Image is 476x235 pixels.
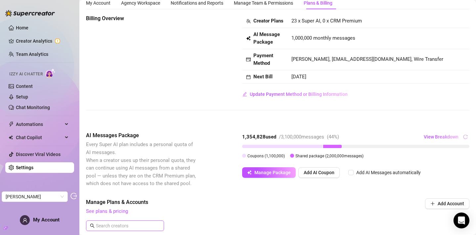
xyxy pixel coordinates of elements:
[70,193,77,199] span: logout
[16,52,48,57] a: Team Analytics
[295,154,364,158] span: Shared package ( 2,000,000 messages)
[242,89,348,99] button: Update Payment Method or Billing Information
[463,135,468,139] span: reload
[16,25,28,30] a: Home
[5,10,55,17] img: logo-BBDzfeDw.svg
[6,192,64,202] span: john lawso
[253,74,273,80] strong: Next Bill
[254,170,291,175] span: Manage Package
[3,226,8,230] span: build
[291,34,355,42] span: 1,000,000 monthly messages
[86,15,197,22] span: Billing Overview
[33,217,60,223] span: My Account
[242,167,296,178] button: Manage Package
[425,198,469,209] button: Add Account
[304,170,334,175] span: Add AI Coupon
[22,218,27,223] span: user
[423,132,459,142] button: View Breakdown
[454,213,469,228] div: Open Intercom Messenger
[250,92,348,97] span: Update Payment Method or Billing Information
[253,53,273,66] strong: Payment Method
[45,68,56,78] img: AI Chatter
[16,105,50,110] a: Chat Monitoring
[16,165,33,170] a: Settings
[246,75,251,79] span: calendar
[242,92,247,97] span: edit
[246,57,251,62] span: credit-card
[291,18,362,24] span: 23 x Super AI, 0 x CRM Premium
[424,134,458,139] span: View Breakdown
[430,201,435,206] span: plus
[253,18,283,24] strong: Creator Plans
[16,36,69,46] a: Creator Analytics exclamation-circle
[253,31,280,45] strong: AI Message Package
[86,132,197,139] span: AI Messages Package
[16,132,63,143] span: Chat Copilot
[16,84,33,89] a: Content
[356,169,421,176] div: Add AI Messages automatically
[247,154,285,158] span: Coupons ( 1,100,000 )
[86,141,196,186] span: Every Super AI plan includes a personal quota of AI messages. When a creator uses up their person...
[86,208,128,214] a: See plans & pricing
[96,222,155,229] input: Search creators
[90,223,95,228] span: search
[291,74,306,80] span: [DATE]
[242,134,276,140] strong: 1,354,828 used
[16,94,28,99] a: Setup
[9,71,43,77] span: Izzy AI Chatter
[246,19,251,23] span: team
[16,152,61,157] a: Discover Viral Videos
[279,134,324,140] span: / 3,100,000 messages
[438,201,464,206] span: Add Account
[86,198,380,206] span: Manage Plans & Accounts
[16,119,63,130] span: Automations
[327,134,339,140] span: ( 44 %)
[9,122,14,127] span: thunderbolt
[9,135,13,140] img: Chat Copilot
[298,167,340,178] button: Add AI Coupon
[291,56,443,62] span: [PERSON_NAME], [EMAIL_ADDRESS][DOMAIN_NAME], Wire Transfer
